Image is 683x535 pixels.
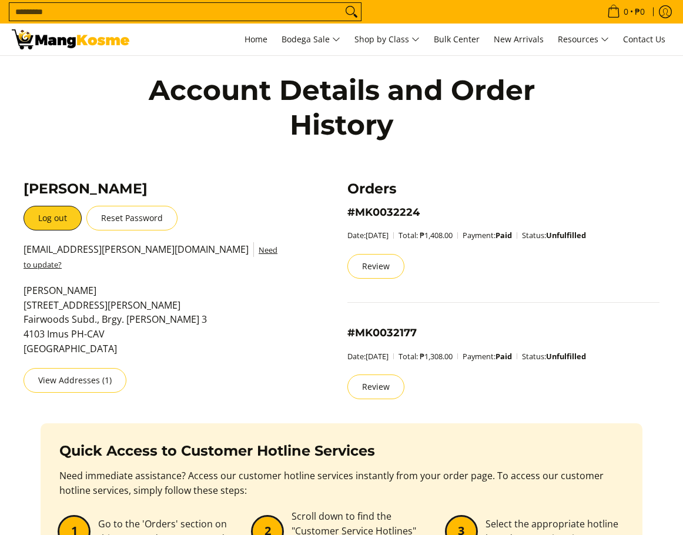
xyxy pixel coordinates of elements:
[239,24,273,55] a: Home
[24,245,277,270] a: Need to update?
[428,24,486,55] a: Bulk Center
[59,442,624,460] h2: Quick Access to Customer Hotline Services
[24,368,126,393] a: View Addresses (1)
[623,34,665,45] span: Contact Us
[434,34,480,45] span: Bulk Center
[347,351,586,362] small: Date: Total: ₱1,308.00 Payment: Status:
[245,34,267,45] span: Home
[347,206,420,218] a: #MK0032224
[141,24,671,55] nav: Main Menu
[558,32,609,47] span: Resources
[494,34,544,45] span: New Arrivals
[366,351,389,362] time: [DATE]
[347,326,417,339] a: #MK0032177
[617,24,671,55] a: Contact Us
[24,242,282,283] p: [EMAIL_ADDRESS][PERSON_NAME][DOMAIN_NAME]
[633,8,647,16] span: ₱0
[354,32,420,47] span: Shop by Class
[59,469,624,510] p: Need immediate assistance? Access our customer hotline services instantly from your order page. T...
[24,180,282,198] h3: [PERSON_NAME]
[347,254,404,279] a: Review
[495,351,512,362] strong: Paid
[622,8,630,16] span: 0
[86,206,178,230] button: Reset Password
[604,5,648,18] span: •
[24,206,82,230] a: Log out
[347,230,586,240] small: Date: Total: ₱1,408.00 Payment: Status:
[349,24,426,55] a: Shop by Class
[276,24,346,55] a: Bodega Sale
[96,73,588,142] h1: Account Details and Order History
[546,230,586,240] strong: Unfulfilled
[366,230,389,240] time: [DATE]
[347,180,659,198] h3: Orders
[347,374,404,399] a: Review
[495,230,512,240] strong: Paid
[12,29,129,49] img: Account | Mang Kosme
[552,24,615,55] a: Resources
[546,351,586,362] strong: Unfulfilled
[282,32,340,47] span: Bodega Sale
[24,283,282,368] p: [PERSON_NAME] [STREET_ADDRESS][PERSON_NAME] Fairwoods Subd., Brgy. [PERSON_NAME] 3 4103 Imus PH-C...
[488,24,550,55] a: New Arrivals
[342,3,361,21] button: Search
